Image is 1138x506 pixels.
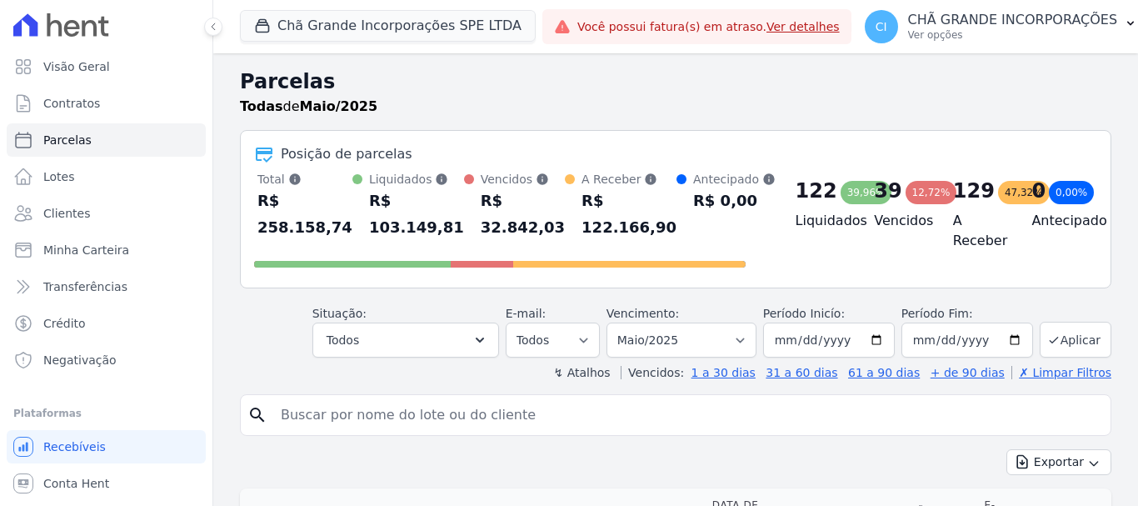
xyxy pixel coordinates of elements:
[577,18,840,36] span: Você possui fatura(s) em atraso.
[1031,178,1046,204] div: 0
[7,270,206,303] a: Transferências
[43,475,109,492] span: Conta Hent
[691,366,756,379] a: 1 a 30 dias
[43,438,106,455] span: Recebíveis
[606,307,679,320] label: Vencimento:
[240,98,283,114] strong: Todas
[998,181,1050,204] div: 47,32%
[874,211,926,231] h4: Vencidos
[247,405,267,425] i: search
[1040,322,1111,358] button: Aplicar
[876,21,887,33] span: CI
[7,467,206,500] a: Conta Hent
[848,366,920,379] a: 61 a 90 dias
[581,188,676,241] div: R$ 122.166,90
[7,430,206,463] a: Recebíveis
[43,95,100,112] span: Contratos
[931,366,1005,379] a: + de 90 dias
[621,366,684,379] label: Vencidos:
[796,211,848,231] h4: Liquidados
[7,197,206,230] a: Clientes
[312,323,499,358] button: Todos
[693,171,776,188] div: Antecipado
[7,307,206,340] a: Crédito
[908,28,1118,42] p: Ver opções
[281,144,412,164] div: Posição de parcelas
[271,398,1104,432] input: Buscar por nome do lote ou do cliente
[581,171,676,188] div: A Receber
[874,178,901,204] div: 39
[908,12,1118,28] p: CHÃ GRANDE INCORPORAÇÕES
[312,307,367,320] label: Situação:
[1011,366,1111,379] a: ✗ Limpar Filtros
[7,160,206,193] a: Lotes
[1006,449,1111,475] button: Exportar
[7,50,206,83] a: Visão Geral
[7,343,206,377] a: Negativação
[766,20,840,33] a: Ver detalhes
[481,171,565,188] div: Vencidos
[240,10,536,42] button: Chã Grande Incorporações SPE LTDA
[369,171,464,188] div: Liquidados
[257,188,352,241] div: R$ 258.158,74
[766,366,837,379] a: 31 a 60 dias
[481,188,565,241] div: R$ 32.842,03
[43,352,117,368] span: Negativação
[240,97,377,117] p: de
[43,205,90,222] span: Clientes
[43,58,110,75] span: Visão Geral
[43,168,75,185] span: Lotes
[763,307,845,320] label: Período Inicío:
[953,178,995,204] div: 129
[906,181,957,204] div: 12,72%
[796,178,837,204] div: 122
[13,403,199,423] div: Plataformas
[43,315,86,332] span: Crédito
[257,171,352,188] div: Total
[841,181,892,204] div: 39,96%
[43,242,129,258] span: Minha Carteira
[506,307,547,320] label: E-mail:
[1031,211,1084,231] h4: Antecipado
[369,188,464,241] div: R$ 103.149,81
[953,211,1006,251] h4: A Receber
[43,278,127,295] span: Transferências
[901,305,1033,323] label: Período Fim:
[553,366,610,379] label: ↯ Atalhos
[7,87,206,120] a: Contratos
[300,98,378,114] strong: Maio/2025
[240,67,1111,97] h2: Parcelas
[43,132,92,148] span: Parcelas
[1049,181,1094,204] div: 0,00%
[7,123,206,157] a: Parcelas
[693,188,776,214] div: R$ 0,00
[327,330,359,350] span: Todos
[7,233,206,267] a: Minha Carteira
